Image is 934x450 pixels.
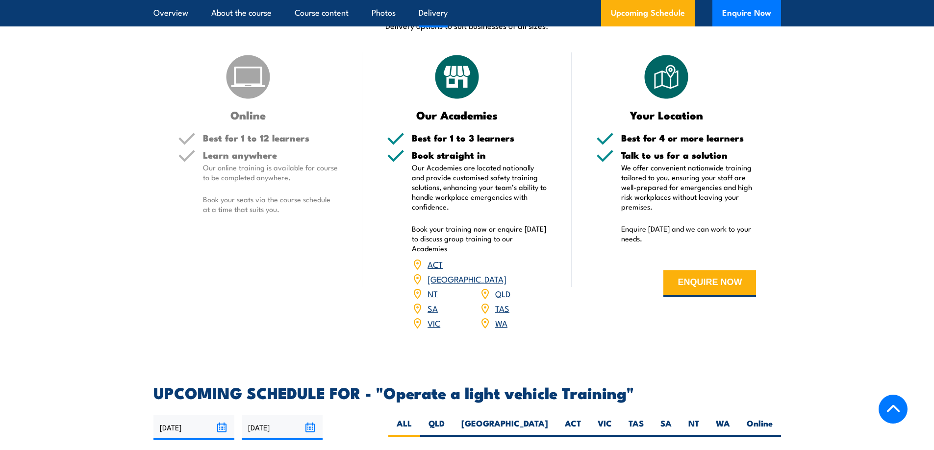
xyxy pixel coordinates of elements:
[387,109,528,120] h3: Our Academies
[738,418,781,437] label: Online
[495,302,509,314] a: TAS
[178,109,319,120] h3: Online
[203,194,338,214] p: Book your seats via the course schedule at a time that suits you.
[412,224,547,253] p: Book your training now or enquire [DATE] to discuss group training to our Academies
[428,258,443,270] a: ACT
[621,224,757,243] p: Enquire [DATE] and we can work to your needs.
[412,150,547,160] h5: Book straight in
[621,150,757,160] h5: Talk to us for a solution
[420,418,453,437] label: QLD
[589,418,620,437] label: VIC
[453,418,556,437] label: [GEOGRAPHIC_DATA]
[153,415,234,440] input: From date
[428,273,506,284] a: [GEOGRAPHIC_DATA]
[203,150,338,160] h5: Learn anywhere
[428,287,438,299] a: NT
[556,418,589,437] label: ACT
[495,317,507,329] a: WA
[621,163,757,212] p: We offer convenient nationwide training tailored to you, ensuring your staff are well-prepared fo...
[428,302,438,314] a: SA
[663,270,756,297] button: ENQUIRE NOW
[412,163,547,212] p: Our Academies are located nationally and provide customised safety training solutions, enhancing ...
[388,418,420,437] label: ALL
[203,133,338,142] h5: Best for 1 to 12 learners
[621,133,757,142] h5: Best for 4 or more learners
[620,418,652,437] label: TAS
[495,287,510,299] a: QLD
[707,418,738,437] label: WA
[153,385,781,399] h2: UPCOMING SCHEDULE FOR - "Operate a light vehicle Training"
[428,317,440,329] a: VIC
[680,418,707,437] label: NT
[242,415,323,440] input: To date
[203,163,338,182] p: Our online training is available for course to be completed anywhere.
[652,418,680,437] label: SA
[412,133,547,142] h5: Best for 1 to 3 learners
[596,109,737,120] h3: Your Location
